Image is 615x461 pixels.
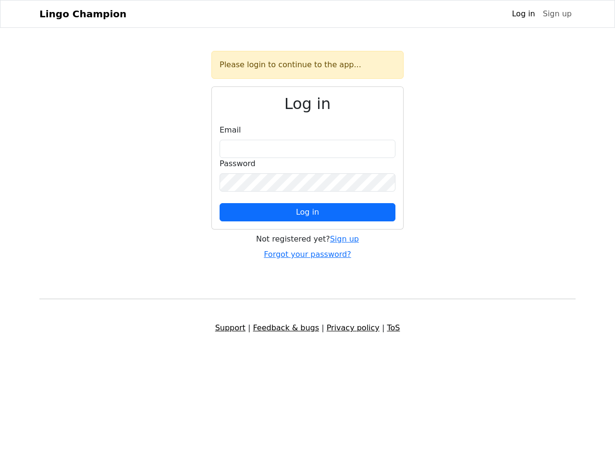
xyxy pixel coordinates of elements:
a: Support [215,323,246,332]
div: Not registered yet? [211,233,404,245]
a: Log in [508,4,539,24]
label: Password [220,158,256,170]
a: Feedback & bugs [253,323,319,332]
a: Privacy policy [327,323,380,332]
a: Sign up [330,234,359,243]
span: Log in [296,207,319,217]
h2: Log in [220,95,395,113]
button: Log in [220,203,395,221]
a: ToS [387,323,400,332]
a: Lingo Champion [39,4,126,24]
a: Sign up [539,4,576,24]
div: Please login to continue to the app... [211,51,404,79]
label: Email [220,124,241,136]
a: Forgot your password? [264,250,351,259]
div: | | | [34,322,581,334]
